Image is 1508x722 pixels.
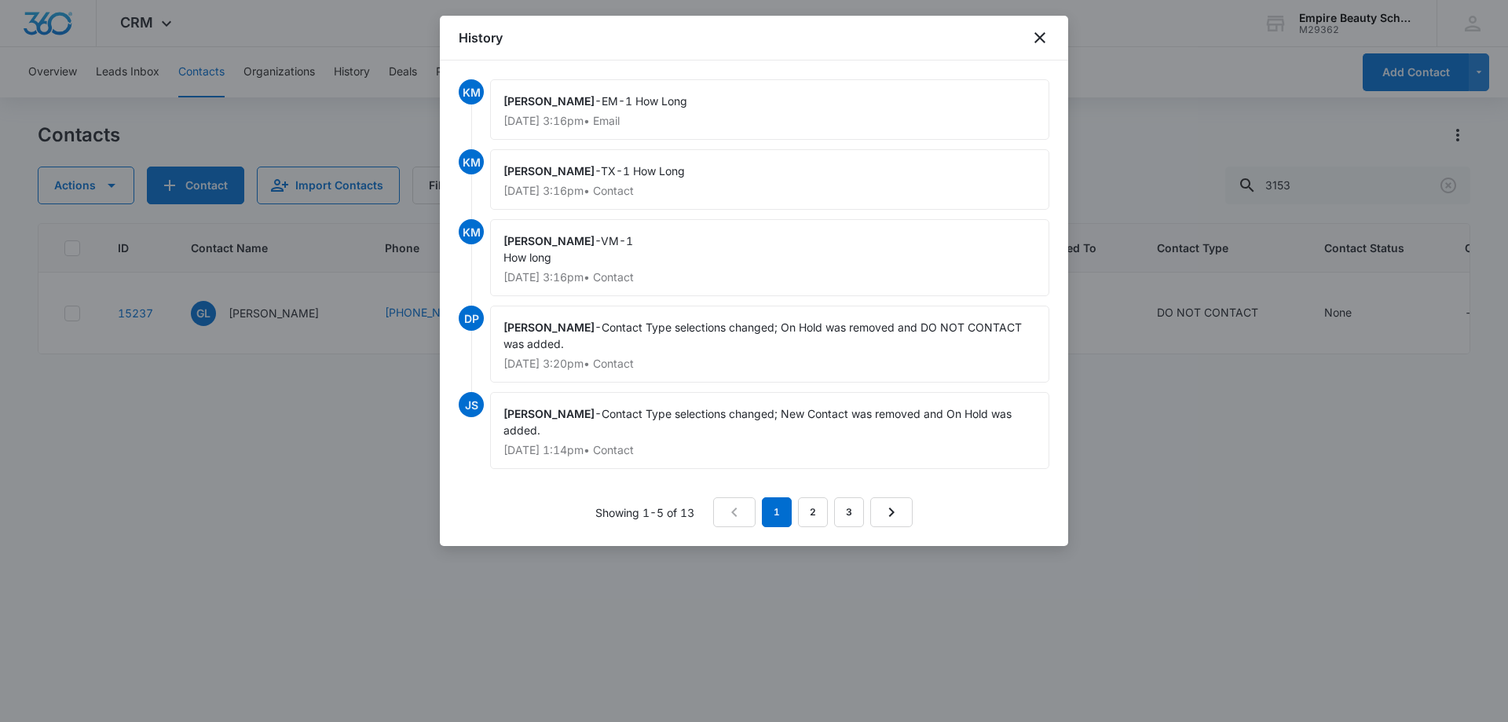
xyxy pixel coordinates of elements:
p: [DATE] 3:16pm • Email [503,115,1036,126]
div: - [490,392,1049,469]
div: - [490,219,1049,296]
p: [DATE] 3:20pm • Contact [503,358,1036,369]
span: Contact Type selections changed; New Contact was removed and On Hold was added. [503,407,1015,437]
span: [PERSON_NAME] [503,164,595,178]
a: Next Page [870,497,913,527]
p: [DATE] 3:16pm • Contact [503,272,1036,283]
em: 1 [762,497,792,527]
p: [DATE] 3:16pm • Contact [503,185,1036,196]
div: - [490,149,1049,210]
span: KM [459,79,484,104]
nav: Pagination [713,497,913,527]
a: Page 3 [834,497,864,527]
h1: History [459,28,503,47]
span: [PERSON_NAME] [503,234,595,247]
a: Page 2 [798,497,828,527]
p: [DATE] 1:14pm • Contact [503,445,1036,456]
span: EM-1 How Long [602,94,687,108]
span: JS [459,392,484,417]
p: Showing 1-5 of 13 [595,504,694,521]
span: [PERSON_NAME] [503,321,595,334]
div: - [490,306,1049,383]
span: KM [459,219,484,244]
button: close [1030,28,1049,47]
span: DP [459,306,484,331]
span: TX-1 How Long [601,164,685,178]
div: - [490,79,1049,140]
span: KM [459,149,484,174]
span: Contact Type selections changed; On Hold was removed and DO NOT CONTACT was added. [503,321,1025,350]
span: [PERSON_NAME] [503,94,595,108]
span: [PERSON_NAME] [503,407,595,420]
